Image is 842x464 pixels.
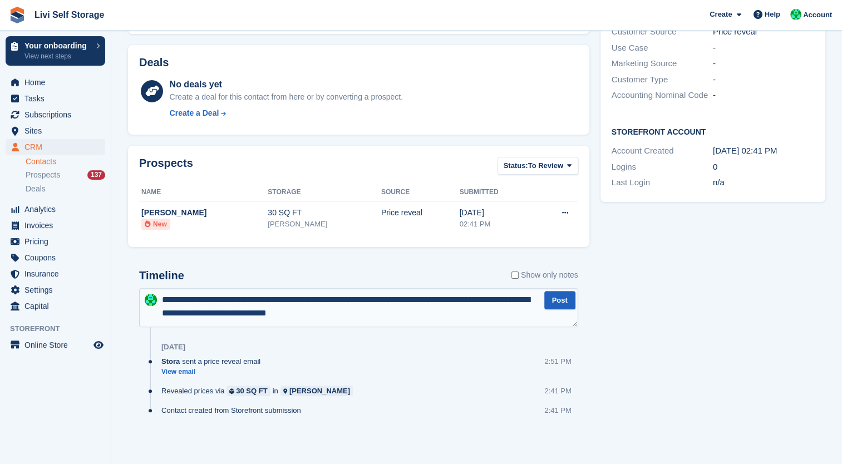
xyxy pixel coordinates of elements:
div: No deals yet [170,78,403,91]
div: 2:41 PM [544,386,571,396]
a: Create a Deal [170,107,403,119]
div: - [713,89,814,102]
span: Analytics [24,201,91,217]
a: Your onboarding View next steps [6,36,105,66]
label: Show only notes [511,269,578,281]
span: Create [710,9,732,20]
span: Online Store [24,337,91,353]
p: View next steps [24,51,91,61]
img: stora-icon-8386f47178a22dfd0bd8f6a31ec36ba5ce8667c1dd55bd0f319d3a0aa187defe.svg [9,7,26,23]
div: Account Created [612,145,713,157]
a: menu [6,337,105,353]
span: Subscriptions [24,107,91,122]
a: Preview store [92,338,105,352]
span: Storefront [10,323,111,334]
div: Marketing Source [612,57,713,70]
span: Sites [24,123,91,139]
h2: Timeline [139,269,184,282]
a: Prospects 137 [26,169,105,181]
span: Help [765,9,780,20]
div: [PERSON_NAME] [268,219,381,230]
span: Invoices [24,218,91,233]
div: 02:41 PM [460,219,534,230]
div: [PERSON_NAME] [289,386,350,396]
div: [DATE] 02:41 PM [713,145,814,157]
li: New [141,219,170,230]
span: Deals [26,184,46,194]
div: [DATE] [460,207,534,219]
a: menu [6,234,105,249]
a: Deals [26,183,105,195]
div: Price reveal [381,207,460,219]
span: CRM [24,139,91,155]
div: 2:51 PM [544,356,571,367]
a: menu [6,250,105,265]
p: Your onboarding [24,42,91,50]
div: Customer Source [612,26,713,38]
div: Logins [612,161,713,174]
th: Source [381,184,460,201]
div: Create a Deal [170,107,219,119]
span: Pricing [24,234,91,249]
div: Accounting Nominal Code [612,89,713,102]
span: Capital [24,298,91,314]
a: menu [6,139,105,155]
span: Settings [24,282,91,298]
button: Post [544,291,575,309]
a: Contacts [26,156,105,167]
div: Customer Type [612,73,713,86]
div: [PERSON_NAME] [141,207,268,219]
div: Last Login [612,176,713,189]
a: menu [6,266,105,282]
img: Joe Robertson [790,9,801,20]
div: 30 SQ FT [236,386,267,396]
h2: Prospects [139,157,193,177]
span: To Review [528,160,563,171]
span: Coupons [24,250,91,265]
div: n/a [713,176,814,189]
div: Price reveal [713,26,814,38]
a: menu [6,218,105,233]
span: Tasks [24,91,91,106]
th: Name [139,184,268,201]
a: menu [6,282,105,298]
input: Show only notes [511,269,519,281]
span: Stora [161,356,180,367]
div: Create a deal for this contact from here or by converting a prospect. [170,91,403,103]
span: Account [803,9,832,21]
a: menu [6,201,105,217]
div: Revealed prices via in [161,386,358,396]
div: [DATE] [161,343,185,352]
div: 0 [713,161,814,174]
div: - [713,57,814,70]
div: Contact created from Storefront submission [161,405,307,416]
a: [PERSON_NAME] [280,386,353,396]
a: View email [161,367,266,377]
button: Status: To Review [498,157,578,175]
img: Joe Robertson [145,294,157,306]
div: Use Case [612,42,713,55]
span: Insurance [24,266,91,282]
th: Submitted [460,184,534,201]
a: menu [6,298,105,314]
div: 30 SQ FT [268,207,381,219]
span: Status: [504,160,528,171]
span: Home [24,75,91,90]
div: - [713,73,814,86]
a: menu [6,123,105,139]
div: 137 [87,170,105,180]
a: menu [6,91,105,106]
a: Livi Self Storage [30,6,109,24]
a: 30 SQ FT [226,386,270,396]
h2: Deals [139,56,169,69]
div: - [713,42,814,55]
th: Storage [268,184,381,201]
h2: Storefront Account [612,126,814,137]
a: menu [6,107,105,122]
span: Prospects [26,170,60,180]
div: 2:41 PM [544,405,571,416]
a: menu [6,75,105,90]
div: sent a price reveal email [161,356,266,367]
